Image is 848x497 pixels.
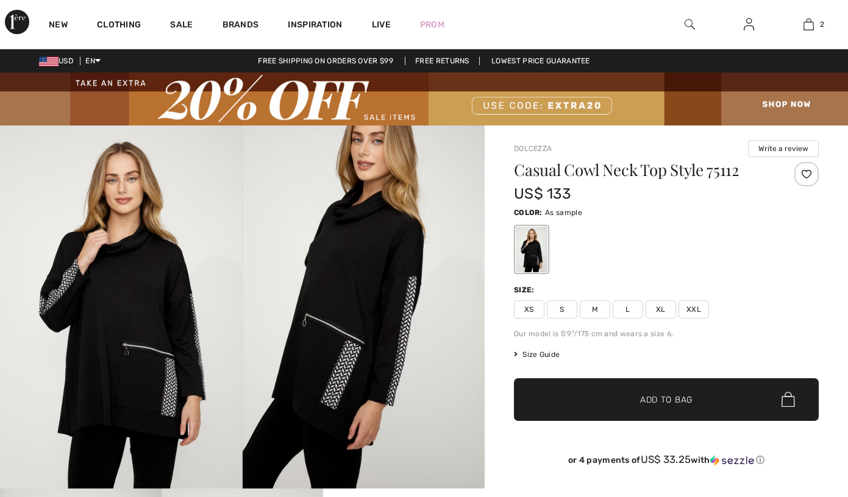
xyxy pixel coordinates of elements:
[780,17,838,32] a: 2
[641,453,691,465] span: US$ 33.25
[5,10,29,34] img: 1ère Avenue
[803,17,814,32] img: My Bag
[580,300,610,319] span: M
[514,284,537,295] div: Size:
[514,162,768,178] h1: Casual Cowl Neck Top Style 75112
[223,19,259,32] a: Brands
[613,300,643,319] span: L
[514,328,819,339] div: Our model is 5'9"/175 cm and wears a size 6.
[97,19,141,32] a: Clothing
[710,455,754,466] img: Sezzle
[734,17,764,32] a: Sign In
[243,125,485,488] img: Casual Cowl Neck Top Style 75112. 2
[820,19,824,30] span: 2
[640,393,693,406] span: Add to Bag
[685,17,695,32] img: search the website
[288,19,342,32] span: Inspiration
[514,454,819,470] div: or 4 payments ofUS$ 33.25withSezzle Click to learn more about Sezzle
[49,19,68,32] a: New
[514,300,544,319] span: XS
[679,300,709,319] span: XXL
[482,57,600,65] a: Lowest Price Guarantee
[646,300,676,319] span: XL
[514,208,543,217] span: Color:
[39,57,78,65] span: USD
[39,57,59,66] img: US Dollar
[547,300,577,319] span: S
[545,208,582,217] span: As sample
[782,392,795,407] img: Bag.svg
[514,144,552,153] a: Dolcezza
[514,454,819,466] div: or 4 payments of with
[516,227,547,272] div: As sample
[405,57,480,65] a: Free Returns
[248,57,403,65] a: Free shipping on orders over $99
[514,349,560,360] span: Size Guide
[420,18,444,31] a: Prom
[170,19,193,32] a: Sale
[514,185,571,202] span: US$ 133
[514,378,819,421] button: Add to Bag
[372,18,391,31] a: Live
[769,406,836,436] iframe: Opens a widget where you can find more information
[748,140,819,157] button: Write a review
[85,57,101,65] span: EN
[744,17,754,32] img: My Info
